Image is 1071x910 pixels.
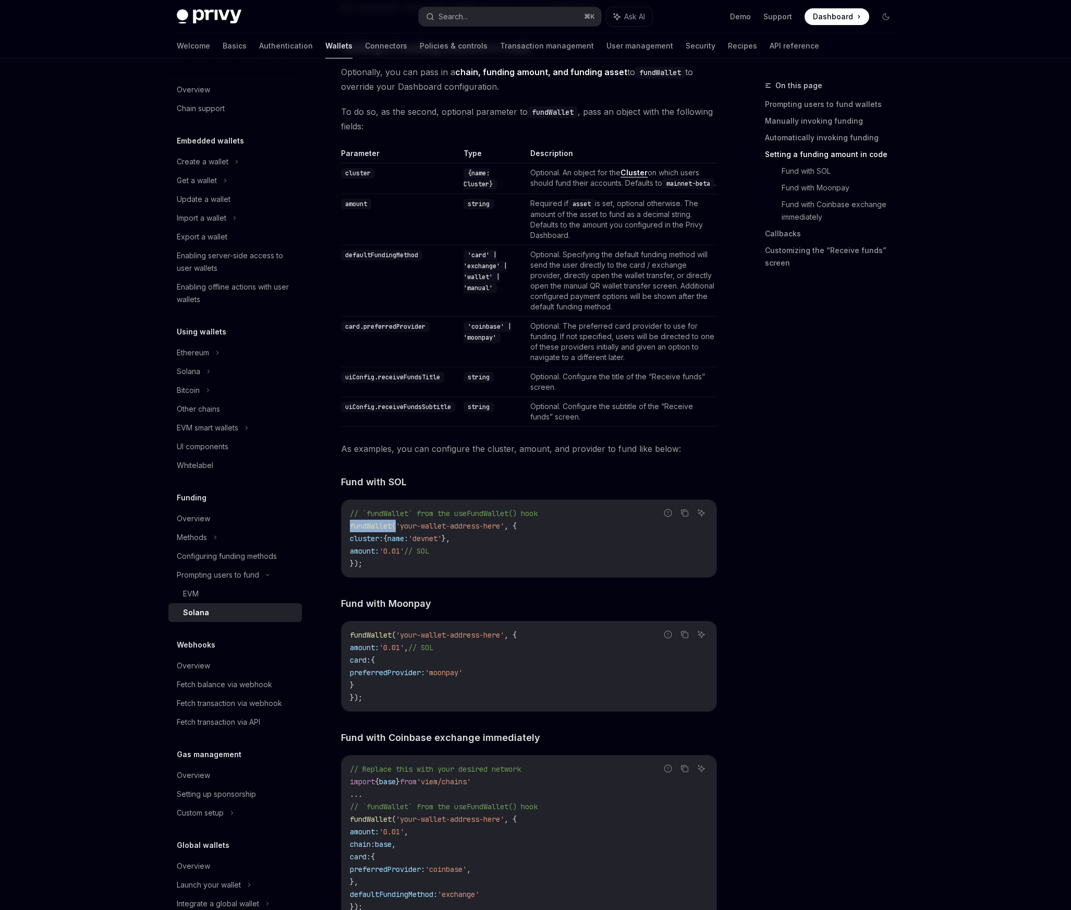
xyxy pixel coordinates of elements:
[168,785,302,804] a: Setting up sponsorship
[177,569,259,581] div: Prompting users to fund
[528,106,578,118] code: fundWallet
[223,33,247,58] a: Basics
[350,521,392,531] span: fundWallet
[400,777,417,786] span: from
[350,764,521,774] span: // Replace this with your desired network
[168,437,302,456] a: UI components
[763,11,792,22] a: Support
[526,397,717,426] td: Optional. Configure the subtitle of the “Receive funds” screen.
[177,492,206,504] h5: Funding
[168,584,302,603] a: EVM
[168,190,302,209] a: Update a wallet
[584,13,595,21] span: ⌘ K
[379,546,404,556] span: '0.01'
[775,79,822,92] span: On this page
[168,246,302,278] a: Enabling server-side access to user wallets
[695,762,708,775] button: Ask AI
[350,865,425,874] span: preferredProvider:
[568,199,595,209] code: asset
[392,840,396,849] span: ,
[504,521,517,531] span: , {
[177,512,210,525] div: Overview
[387,534,408,543] span: name:
[177,440,228,453] div: UI components
[177,83,210,96] div: Overview
[439,10,468,23] div: Search...
[878,8,894,25] button: Toggle dark mode
[259,33,313,58] a: Authentication
[504,630,517,640] span: , {
[425,668,463,677] span: 'moonpay'
[765,242,903,271] a: Customizing the “Receive funds” screen
[408,534,442,543] span: 'devnet'
[404,643,408,652] span: ,
[678,628,691,641] button: Copy the contents from the code block
[177,459,213,472] div: Whitelabel
[350,546,379,556] span: amount:
[168,80,302,99] a: Overview
[168,603,302,622] a: Solana
[168,509,302,528] a: Overview
[392,815,396,824] span: (
[686,33,715,58] a: Security
[392,630,396,640] span: (
[168,766,302,785] a: Overview
[404,827,408,836] span: ,
[341,250,422,260] code: defaultFundingMethod
[177,788,256,800] div: Setting up sponsorship
[168,456,302,475] a: Whitelabel
[325,33,352,58] a: Wallets
[765,225,903,242] a: Callbacks
[782,179,903,196] a: Fund with Moonpay
[177,422,238,434] div: EVM smart wallets
[183,588,199,600] div: EVM
[770,33,819,58] a: API reference
[437,890,479,899] span: 'exchange'
[464,250,507,293] code: 'card' | 'exchange' | 'wallet' | 'manual'
[177,879,241,891] div: Launch your wallet
[442,534,450,543] span: },
[635,67,685,78] code: fundWallet
[177,281,296,306] div: Enabling offline actions with user wallets
[765,146,903,163] a: Setting a funding amount in code
[177,678,272,691] div: Fetch balance via webhook
[695,628,708,641] button: Ask AI
[782,163,903,179] a: Fund with SOL
[678,762,691,775] button: Copy the contents from the code block
[341,475,407,489] span: Fund with SOL
[350,534,383,543] span: cluster:
[606,33,673,58] a: User management
[408,643,433,652] span: // SOL
[464,372,494,382] code: string
[662,178,714,189] code: mainnet-beta
[341,199,371,209] code: amount
[392,521,396,531] span: (
[177,231,227,243] div: Export a wallet
[350,789,362,799] span: ...
[177,769,210,782] div: Overview
[177,33,210,58] a: Welcome
[375,840,392,849] span: base
[396,630,504,640] span: 'your-wallet-address-here'
[177,839,229,852] h5: Global wallets
[350,668,425,677] span: preferredProvider:
[177,860,210,872] div: Overview
[620,168,648,177] a: Cluster
[782,196,903,225] a: Fund with Coinbase exchange immediately
[168,857,302,876] a: Overview
[526,367,717,397] td: Optional. Configure the title of the “Receive funds” screen.
[350,827,379,836] span: amount:
[341,321,430,332] code: card.preferredProvider
[350,693,362,702] span: });
[661,506,675,520] button: Report incorrect code
[526,163,717,194] td: Optional. An object for the on which users should fund their accounts. Defaults to .
[425,865,467,874] span: 'coinbase'
[177,346,209,359] div: Ethereum
[341,441,717,456] span: As examples, you can configure the cluster, amount, and provider to fund like below:
[417,777,471,786] span: 'viem/chains'
[350,680,354,690] span: }
[526,148,717,163] th: Description
[341,596,431,610] span: Fund with Moonpay
[183,606,209,619] div: Solana
[341,148,459,163] th: Parameter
